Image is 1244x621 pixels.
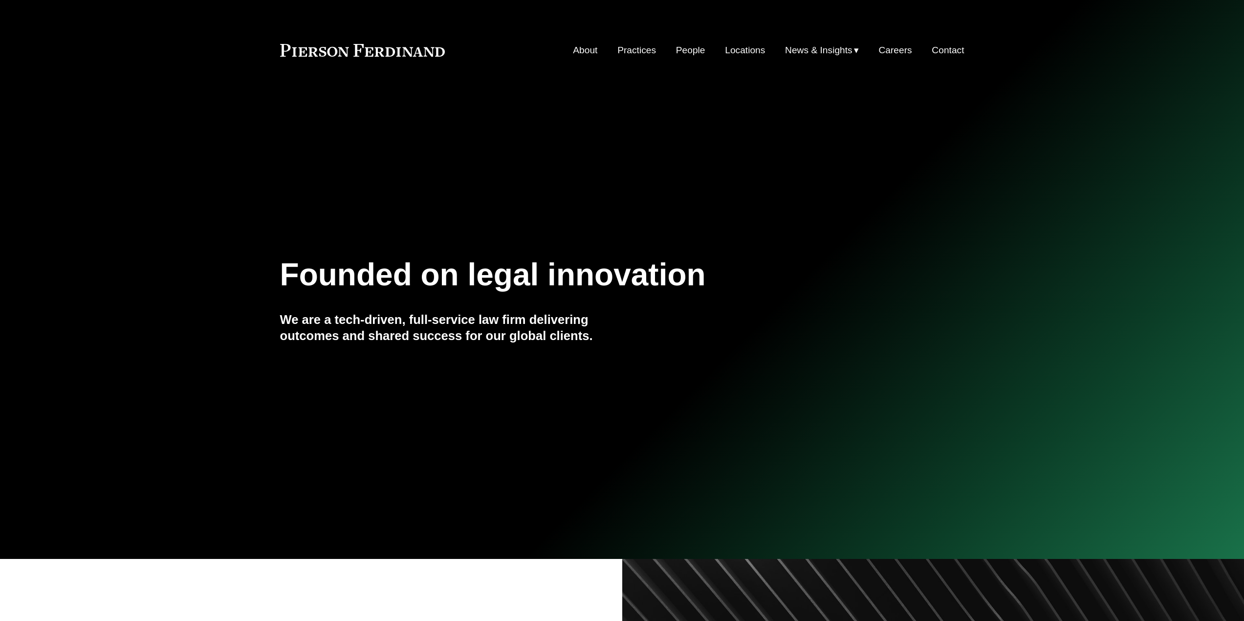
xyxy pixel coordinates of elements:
[785,42,852,59] span: News & Insights
[785,41,859,60] a: folder dropdown
[725,41,765,60] a: Locations
[617,41,656,60] a: Practices
[932,41,964,60] a: Contact
[878,41,912,60] a: Careers
[573,41,597,60] a: About
[676,41,705,60] a: People
[280,312,622,343] h4: We are a tech-driven, full-service law firm delivering outcomes and shared success for our global...
[280,257,851,293] h1: Founded on legal innovation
